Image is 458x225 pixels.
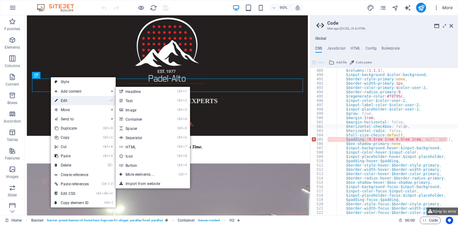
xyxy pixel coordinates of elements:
[46,217,163,224] span: . banner .preset-banner-v3-home-hero-logo-nav-h1-slogan .parallax-fixed .parallax
[116,142,167,151] a: Ctrl7HTML
[405,217,415,224] span: 00 00
[8,193,17,198] p: Slider
[311,133,327,137] div: 504
[116,124,167,133] a: Ctrl5Spacer
[116,179,190,188] a: Import from website
[379,4,386,11] button: pages
[327,26,441,31] h3: Manage (S)CSS, JS & HTML
[311,185,327,189] div: 516
[51,96,93,105] a: ⏎Edit
[311,86,327,90] div: 493
[311,176,327,180] div: 514
[423,217,438,224] span: Code
[5,45,20,50] p: Elements
[6,82,19,87] p: Content
[420,217,441,224] button: Code
[177,126,182,130] i: Ctrl
[4,119,21,124] p: Accordion
[416,3,426,13] button: publish
[311,73,327,77] div: 490
[311,211,327,215] div: 522
[311,202,327,206] div: 520
[311,146,327,150] div: 507
[51,189,93,198] a: CtrlAltCEdit CSS
[311,159,327,163] div: 510
[311,193,327,198] div: 518
[183,117,187,121] i: 4
[311,137,327,142] div: 505
[367,4,374,11] i: Design (Ctrl+Alt+Y)
[311,116,327,120] div: 500
[177,98,182,102] i: Ctrl
[51,87,106,96] span: Add content
[349,59,373,66] button: Color picker
[51,198,93,207] a: CtrlICopy element ID
[51,77,116,86] a: Style
[108,191,113,195] i: C
[107,182,110,186] i: ⇧
[51,115,106,124] a: Send to
[328,59,348,66] button: Add file
[311,180,327,185] div: 515
[96,191,101,195] i: Ctrl
[116,151,167,161] a: Ctrl8Icon
[103,135,108,139] i: Ctrl
[311,124,327,129] div: 502
[391,4,399,11] button: navigator
[108,163,113,167] i: ⌦
[356,59,372,66] span: Color picker
[311,77,327,81] div: 491
[183,89,187,93] i: 1
[108,154,113,158] i: V
[446,217,453,224] button: Usercentrics
[350,46,361,53] h4: HTML
[311,103,327,107] div: 497
[183,154,187,158] i: 8
[31,217,44,224] span: Click to select. Double-click to edit
[404,4,411,11] button: text_generator
[150,4,157,11] button: reload
[35,4,82,11] img: Editor Logo
[311,94,327,98] div: 495
[116,170,167,179] a: Ctrl⏎More elements ...
[237,219,240,222] i: Element contains an animation
[116,161,167,170] a: Ctrl9Button
[311,90,327,94] div: 494
[5,156,20,161] p: Features
[51,151,93,161] a: CtrlVPaste
[177,117,182,121] i: Ctrl
[179,172,184,176] i: Ctrl
[116,96,167,105] a: Ctrl2Text
[116,87,167,96] a: Ctrl1Headline
[311,155,327,159] div: 509
[177,108,182,112] i: Ctrl
[51,179,93,189] a: Ctrl⇧VPaste references
[178,217,195,224] span: Click to select. Double-click to edit
[367,4,374,11] button: design
[379,4,386,11] i: Pages (Ctrl+Alt+S)
[311,68,327,73] div: 489
[7,137,18,142] p: Tables
[315,46,322,53] h4: CSS
[116,133,167,142] a: Ctrl6Separator
[229,217,234,224] span: Click to select. Double-click to edit
[184,172,187,176] i: ⏎
[102,191,108,195] i: Alt
[51,124,93,133] a: CtrlDDuplicate
[103,126,108,130] i: Ctrl
[110,98,113,102] i: ⏎
[183,98,187,102] i: 2
[177,135,182,139] i: Ctrl
[311,107,327,111] div: 498
[6,174,19,179] p: Images
[409,218,410,223] span: :
[404,4,411,11] i: AI Writer
[382,46,400,53] h4: Boilerplate
[51,133,93,142] a: CtrlCCopy
[279,4,288,11] h6: 90%
[327,20,453,26] h2: Code
[5,63,20,68] p: Columns
[311,81,327,86] div: 492
[111,182,113,186] i: V
[4,26,20,31] p: Favorites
